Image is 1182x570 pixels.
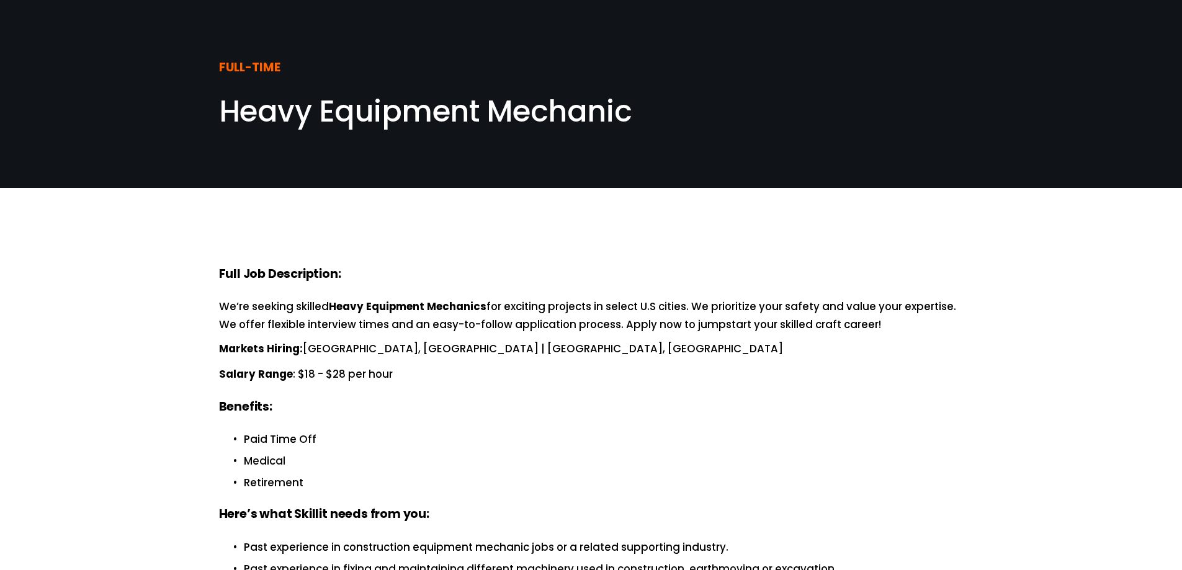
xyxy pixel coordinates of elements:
p: : $18 - $28 per hour [219,366,964,384]
p: Past experience in construction equipment mechanic jobs or a related supporting industry. [244,539,964,556]
strong: Here’s what Skillit needs from you: [219,505,429,525]
span: Heavy Equipment Mechanic [219,91,632,132]
strong: Benefits: [219,398,272,418]
p: We’re seeking skilled for exciting projects in select U.S cities. We prioritize your safety and v... [219,298,964,333]
strong: Salary Range [219,366,293,384]
p: [GEOGRAPHIC_DATA], [GEOGRAPHIC_DATA] | [GEOGRAPHIC_DATA], [GEOGRAPHIC_DATA] [219,341,964,358]
strong: Markets Hiring: [219,341,303,358]
strong: FULL-TIME [219,58,280,79]
p: Retirement [244,474,964,491]
strong: Heavy Equipment Mechanics [329,298,486,316]
strong: Full Job Description: [219,265,341,285]
p: Medical [244,453,964,470]
p: Paid Time Off [244,431,964,448]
